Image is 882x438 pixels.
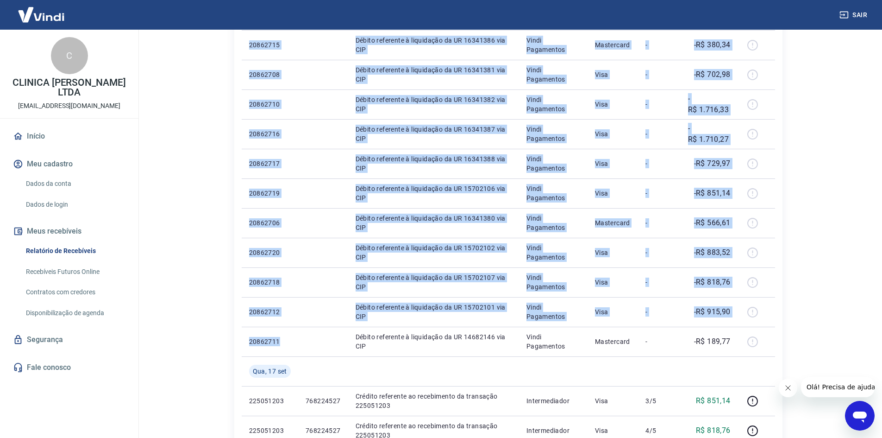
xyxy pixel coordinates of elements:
a: Início [11,126,127,146]
p: Visa [595,248,631,257]
p: Visa [595,278,631,287]
a: Relatório de Recebíveis [22,241,127,260]
span: Qua, 17 set [253,367,287,376]
p: 4/5 [645,426,673,435]
a: Segurança [11,330,127,350]
p: Crédito referente ao recebimento da transação 225051203 [356,392,512,410]
p: 20862718 [249,278,291,287]
p: -R$ 1.716,33 [688,93,731,115]
p: Mastercard [595,337,631,346]
p: Visa [595,70,631,79]
p: 768224527 [306,396,341,406]
iframe: Botão para abrir a janela de mensagens [845,401,875,431]
p: -R$ 915,90 [694,306,731,317]
p: 20862717 [249,159,291,168]
p: - [645,248,673,257]
p: Débito referente à liquidação da UR 16341381 via CIP [356,65,512,84]
a: Disponibilização de agenda [22,304,127,323]
a: Dados da conta [22,174,127,193]
p: - [645,100,673,109]
p: Intermediador [526,426,580,435]
p: 20862715 [249,40,291,50]
p: Vindi Pagamentos [526,243,580,262]
p: Visa [595,100,631,109]
p: -R$ 851,14 [694,188,731,199]
p: Vindi Pagamentos [526,214,580,232]
p: Vindi Pagamentos [526,273,580,292]
p: - [645,70,673,79]
p: -R$ 566,61 [694,217,731,229]
p: Débito referente à liquidação da UR 16341387 via CIP [356,125,512,143]
p: Vindi Pagamentos [526,303,580,321]
p: Débito referente à liquidação da UR 14682146 via CIP [356,332,512,351]
p: Débito referente à liquidação da UR 15702101 via CIP [356,303,512,321]
p: Débito referente à liquidação da UR 16341382 via CIP [356,95,512,114]
p: Vindi Pagamentos [526,184,580,203]
p: Débito referente à liquidação da UR 16341380 via CIP [356,214,512,232]
p: 20862719 [249,189,291,198]
a: Dados de login [22,195,127,214]
p: R$ 851,14 [696,395,731,406]
p: 20862720 [249,248,291,257]
p: [EMAIL_ADDRESS][DOMAIN_NAME] [18,101,120,111]
p: - [645,129,673,139]
p: 20862710 [249,100,291,109]
a: Recebíveis Futuros Online [22,262,127,281]
p: -R$ 818,76 [694,277,731,288]
a: Contratos com credores [22,283,127,302]
iframe: Fechar mensagem [779,379,797,397]
p: Vindi Pagamentos [526,332,580,351]
iframe: Mensagem da empresa [801,377,875,397]
p: 20862708 [249,70,291,79]
p: 20862706 [249,218,291,228]
p: Visa [595,129,631,139]
p: - [645,337,673,346]
p: -R$ 883,52 [694,247,731,258]
p: -R$ 1.710,27 [688,123,731,145]
p: CLINICA [PERSON_NAME] LTDA [7,78,131,97]
p: 20862712 [249,307,291,317]
p: Débito referente à liquidação da UR 16341386 via CIP [356,36,512,54]
p: Débito referente à liquidação da UR 15702106 via CIP [356,184,512,203]
p: - [645,189,673,198]
img: Vindi [11,0,71,29]
p: Visa [595,426,631,435]
p: Vindi Pagamentos [526,36,580,54]
span: Olá! Precisa de ajuda? [6,6,78,14]
p: -R$ 189,77 [694,336,731,347]
div: C [51,37,88,74]
a: Fale conosco [11,357,127,378]
p: -R$ 729,97 [694,158,731,169]
p: 20862716 [249,129,291,139]
p: Débito referente à liquidação da UR 15702107 via CIP [356,273,512,292]
p: Débito referente à liquidação da UR 16341388 via CIP [356,154,512,173]
button: Meu cadastro [11,154,127,174]
p: Débito referente à liquidação da UR 15702102 via CIP [356,243,512,262]
p: 225051203 [249,396,291,406]
p: Vindi Pagamentos [526,65,580,84]
button: Sair [838,6,871,24]
p: -R$ 702,98 [694,69,731,80]
p: Vindi Pagamentos [526,154,580,173]
p: 768224527 [306,426,341,435]
p: Visa [595,396,631,406]
p: 3/5 [645,396,673,406]
p: Mastercard [595,218,631,228]
p: - [645,278,673,287]
p: R$ 818,76 [696,425,731,436]
p: - [645,218,673,228]
button: Meus recebíveis [11,221,127,241]
p: Visa [595,307,631,317]
p: Vindi Pagamentos [526,95,580,114]
p: Visa [595,189,631,198]
p: 20862711 [249,337,291,346]
p: Visa [595,159,631,168]
p: Intermediador [526,396,580,406]
p: 225051203 [249,426,291,435]
p: Vindi Pagamentos [526,125,580,143]
p: - [645,159,673,168]
p: Mastercard [595,40,631,50]
p: - [645,307,673,317]
p: - [645,40,673,50]
p: -R$ 380,34 [694,39,731,51]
